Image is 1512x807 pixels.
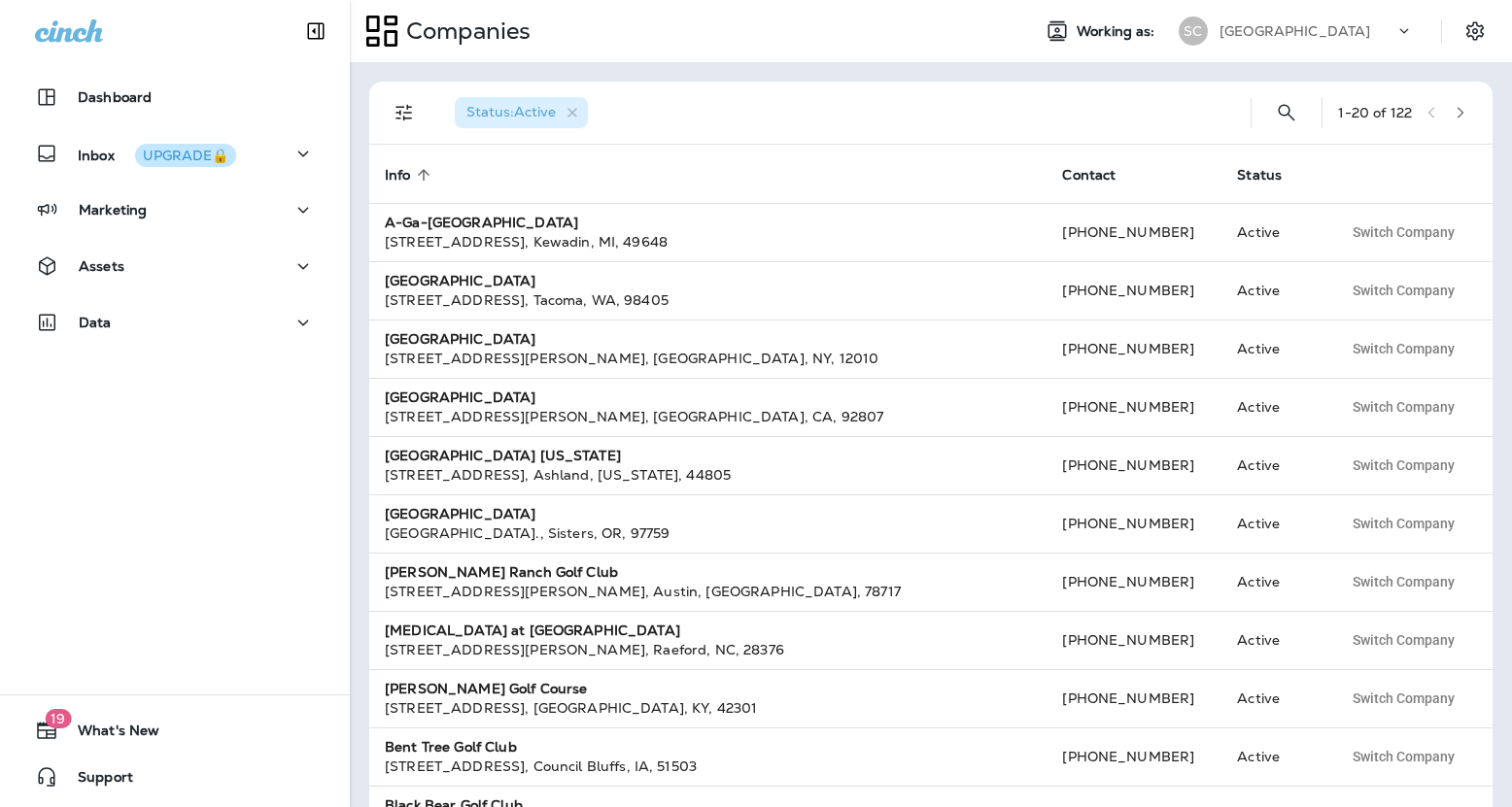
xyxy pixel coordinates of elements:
[1047,203,1221,261] td: [PHONE_NUMBER]
[385,563,618,581] strong: [PERSON_NAME] Ranch Golf Club
[1353,458,1455,472] span: Switch Company
[78,89,152,105] p: Dashboard
[385,349,1031,368] div: [STREET_ADDRESS][PERSON_NAME] , [GEOGRAPHIC_DATA] , NY , 12010
[1047,669,1221,727] td: [PHONE_NUMBER]
[1353,225,1455,239] span: Switch Company
[385,272,535,289] strong: [GEOGRAPHIC_DATA]
[79,202,147,218] p: Marketing
[19,711,330,750] button: 19What's New
[1077,23,1159,40] span: Working as:
[19,303,330,342] button: Data
[1221,319,1326,378] td: Active
[135,144,236,167] button: UPGRADE🔒
[385,232,1031,252] div: [STREET_ADDRESS] , Kewadin , MI , 49648
[1353,342,1455,355] span: Switch Company
[455,97,588,128] div: Status:Active
[58,723,159,746] span: What's New
[385,465,1031,485] div: [STREET_ADDRESS] , Ashland , [US_STATE] , 44805
[385,738,517,756] strong: Bent Tree Golf Club
[1062,166,1141,184] span: Contact
[385,680,588,697] strong: [PERSON_NAME] Golf Course
[1458,14,1493,49] button: Settings
[19,78,330,117] button: Dashboard
[1237,167,1282,184] span: Status
[1342,451,1465,480] button: Switch Company
[143,149,228,162] div: UPGRADE🔒
[19,247,330,286] button: Assets
[1047,319,1221,378] td: [PHONE_NUMBER]
[1221,611,1326,669] td: Active
[1221,494,1326,553] td: Active
[1342,218,1465,247] button: Switch Company
[385,523,1031,543] div: [GEOGRAPHIC_DATA]. , Sisters , OR , 97759
[385,698,1031,718] div: [STREET_ADDRESS] , [GEOGRAPHIC_DATA] , KY , 42301
[1047,436,1221,494] td: [PHONE_NUMBER]
[1342,334,1465,363] button: Switch Company
[19,190,330,229] button: Marketing
[1353,400,1455,414] span: Switch Company
[1179,17,1208,46] div: SC
[1047,611,1221,669] td: [PHONE_NUMBER]
[1047,494,1221,553] td: [PHONE_NUMBER]
[1342,684,1465,713] button: Switch Company
[1338,105,1412,120] div: 1 - 20 of 122
[1221,553,1326,611] td: Active
[1353,284,1455,297] span: Switch Company
[19,134,330,173] button: InboxUPGRADE🔒
[1267,93,1306,132] button: Search Companies
[385,167,411,184] span: Info
[1062,167,1116,184] span: Contact
[385,290,1031,310] div: [STREET_ADDRESS] , Tacoma , WA , 98405
[1353,517,1455,530] span: Switch Company
[385,388,535,406] strong: [GEOGRAPHIC_DATA]
[79,315,112,330] p: Data
[1221,669,1326,727] td: Active
[466,103,556,120] span: Status : Active
[1342,567,1465,596] button: Switch Company
[1342,742,1465,771] button: Switch Company
[385,166,436,184] span: Info
[19,757,330,796] button: Support
[385,757,1031,776] div: [STREET_ADDRESS] , Council Bluffs , IA , 51503
[78,144,236,164] p: Inbox
[1342,509,1465,538] button: Switch Company
[385,214,578,231] strong: A-Ga-[GEOGRAPHIC_DATA]
[1353,691,1455,705] span: Switch Company
[1047,378,1221,436] td: [PHONE_NUMBER]
[385,582,1031,601] div: [STREET_ADDRESS][PERSON_NAME] , Austin , [GEOGRAPHIC_DATA] , 78717
[289,12,343,50] button: Collapse Sidebar
[1342,625,1465,655] button: Switch Company
[1221,727,1326,786] td: Active
[1047,727,1221,786] td: [PHONE_NUMBER]
[1342,276,1465,305] button: Switch Company
[1353,575,1455,588] span: Switch Company
[385,407,1031,426] div: [STREET_ADDRESS][PERSON_NAME] , [GEOGRAPHIC_DATA] , CA , 92807
[1353,750,1455,763] span: Switch Company
[385,505,535,522] strong: [GEOGRAPHIC_DATA]
[79,258,124,274] p: Assets
[385,93,424,132] button: Filters
[385,447,621,464] strong: [GEOGRAPHIC_DATA] [US_STATE]
[385,622,680,639] strong: [MEDICAL_DATA] at [GEOGRAPHIC_DATA]
[1047,553,1221,611] td: [PHONE_NUMBER]
[1342,392,1465,421] button: Switch Company
[1353,633,1455,647] span: Switch Company
[1220,23,1370,39] p: [GEOGRAPHIC_DATA]
[1047,261,1221,319] td: [PHONE_NUMBER]
[385,330,535,348] strong: [GEOGRAPHIC_DATA]
[385,640,1031,659] div: [STREET_ADDRESS][PERSON_NAME] , Raeford , NC , 28376
[398,17,531,46] p: Companies
[1221,261,1326,319] td: Active
[58,769,133,792] span: Support
[1237,166,1307,184] span: Status
[1221,203,1326,261] td: Active
[1221,378,1326,436] td: Active
[1221,436,1326,494] td: Active
[45,709,71,728] span: 19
